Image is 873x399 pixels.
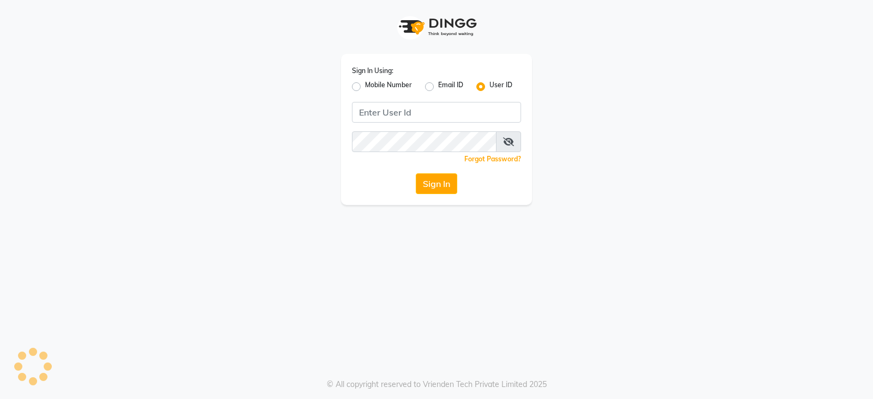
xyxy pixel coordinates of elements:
button: Sign In [416,173,457,194]
a: Forgot Password? [464,155,521,163]
label: Sign In Using: [352,66,393,76]
img: logo1.svg [393,11,480,43]
label: Mobile Number [365,80,412,93]
label: User ID [489,80,512,93]
input: Username [352,131,497,152]
label: Email ID [438,80,463,93]
input: Username [352,102,521,123]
